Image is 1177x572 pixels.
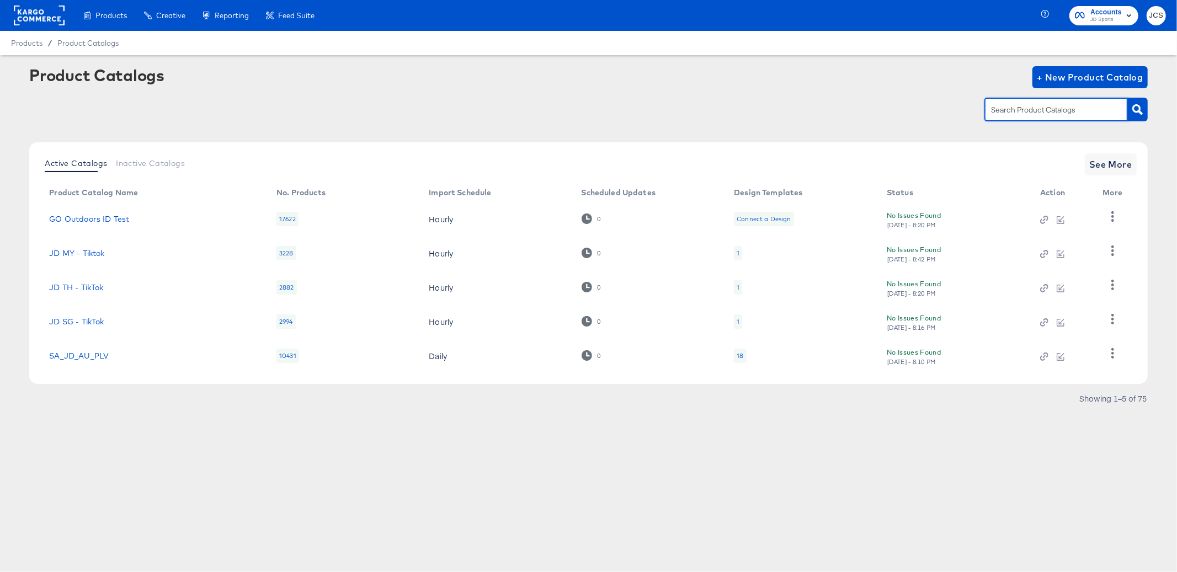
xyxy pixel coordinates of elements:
div: Scheduled Updates [582,188,656,197]
a: GO Outdoors ID Test [49,215,129,223]
span: Inactive Catalogs [116,159,185,168]
div: 1 [737,317,739,326]
td: Hourly [420,236,572,270]
span: Products [95,11,127,20]
th: Action [1031,184,1094,202]
a: JD SG - TikTok [49,317,104,326]
a: JD TH - TikTok [49,283,103,292]
div: 3228 [276,246,296,260]
div: Product Catalog Name [49,188,138,197]
div: 10431 [276,349,299,363]
div: Showing 1–5 of 75 [1079,394,1148,402]
span: JCS [1151,9,1162,22]
div: 0 [597,249,601,257]
div: 0 [582,350,601,361]
div: Connect a Design [734,212,793,226]
span: Accounts [1090,7,1122,18]
div: 2994 [276,314,296,329]
a: JD MY - Tiktok [49,249,104,258]
div: Connect a Design [737,215,791,223]
input: Search Product Catalogs [989,104,1106,116]
div: 18 [737,351,743,360]
th: More [1094,184,1136,202]
td: Hourly [420,270,572,304]
span: Active Catalogs [45,159,107,168]
div: 17622 [276,212,299,226]
div: Product Catalogs [29,66,164,84]
div: 1 [734,246,742,260]
div: 1 [734,314,742,329]
span: Creative [156,11,185,20]
th: Status [878,184,1031,202]
div: 0 [582,282,601,292]
div: 0 [582,316,601,327]
span: Reporting [215,11,249,20]
button: JCS [1147,6,1166,25]
a: Product Catalogs [57,39,119,47]
td: Hourly [420,202,572,236]
span: / [42,39,57,47]
span: JD Sports [1090,15,1122,24]
div: 0 [582,213,601,224]
button: AccountsJD Sports [1069,6,1138,25]
span: Feed Suite [278,11,315,20]
div: 2882 [276,280,297,295]
td: Hourly [420,304,572,339]
div: 18 [734,349,746,363]
div: 0 [597,318,601,325]
div: 0 [597,215,601,223]
a: SA_JD_AU_PLV [49,351,109,360]
button: See More [1085,153,1137,175]
div: Design Templates [734,188,802,197]
div: 1 [737,249,739,258]
div: 0 [597,352,601,360]
div: Import Schedule [429,188,491,197]
div: 1 [737,283,739,292]
td: Daily [420,339,572,373]
button: + New Product Catalog [1032,66,1148,88]
div: 0 [597,284,601,291]
div: No. Products [276,188,326,197]
span: Products [11,39,42,47]
span: See More [1089,157,1132,172]
div: 1 [734,280,742,295]
div: 0 [582,248,601,258]
span: + New Product Catalog [1037,70,1143,85]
